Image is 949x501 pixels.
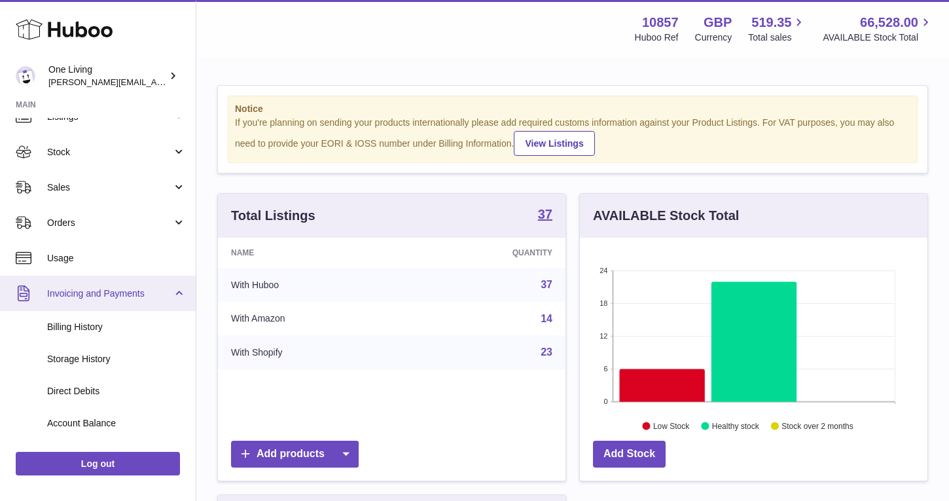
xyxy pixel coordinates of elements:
[235,103,910,115] strong: Notice
[541,346,552,358] a: 23
[16,452,180,475] a: Log out
[47,181,172,194] span: Sales
[593,207,739,225] h3: AVAILABLE Stock Total
[47,288,172,300] span: Invoicing and Payments
[538,208,552,223] a: 37
[635,31,679,44] div: Huboo Ref
[642,14,679,31] strong: 10857
[218,335,408,369] td: With Shopify
[541,279,552,290] a: 37
[47,146,172,158] span: Stock
[231,441,359,468] a: Add products
[712,421,760,430] text: Healthy stock
[231,207,315,225] h3: Total Listings
[860,14,918,31] span: 66,528.00
[823,31,933,44] span: AVAILABLE Stock Total
[47,252,186,265] span: Usage
[653,421,690,430] text: Low Stock
[218,238,408,268] th: Name
[218,302,408,336] td: With Amazon
[47,353,186,365] span: Storage History
[47,321,186,333] span: Billing History
[603,398,607,405] text: 0
[695,31,732,44] div: Currency
[218,268,408,302] td: With Huboo
[600,299,607,307] text: 18
[47,417,186,430] span: Account Balance
[704,14,732,31] strong: GBP
[781,421,853,430] text: Stock over 2 months
[748,14,806,44] a: 519.35 Total sales
[751,14,791,31] span: 519.35
[538,208,552,221] strong: 37
[16,66,35,86] img: Jessica@oneliving.com
[47,385,186,398] span: Direct Debits
[48,77,262,87] span: [PERSON_NAME][EMAIL_ADDRESS][DOMAIN_NAME]
[408,238,565,268] th: Quantity
[600,267,607,274] text: 24
[603,365,607,373] text: 6
[748,31,806,44] span: Total sales
[235,117,910,156] div: If you're planning on sending your products internationally please add required customs informati...
[48,64,166,88] div: One Living
[514,131,594,156] a: View Listings
[593,441,666,468] a: Add Stock
[47,217,172,229] span: Orders
[600,332,607,340] text: 12
[541,313,552,324] a: 14
[823,14,933,44] a: 66,528.00 AVAILABLE Stock Total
